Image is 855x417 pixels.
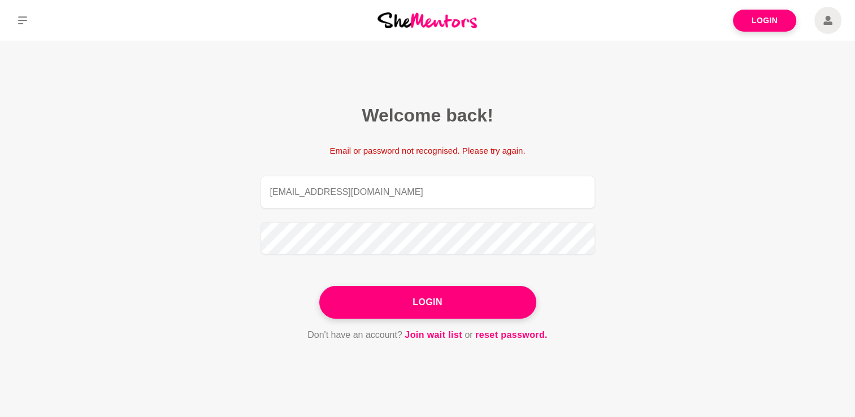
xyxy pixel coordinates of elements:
[733,10,796,32] a: Login
[261,328,595,342] p: Don't have an account? or
[405,328,462,342] a: Join wait list
[377,12,477,28] img: She Mentors Logo
[319,286,536,319] button: Login
[475,328,548,342] a: reset password.
[319,145,536,158] p: Email or password not recognised. Please try again.
[261,176,595,208] input: Email address
[261,104,595,127] h2: Welcome back!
